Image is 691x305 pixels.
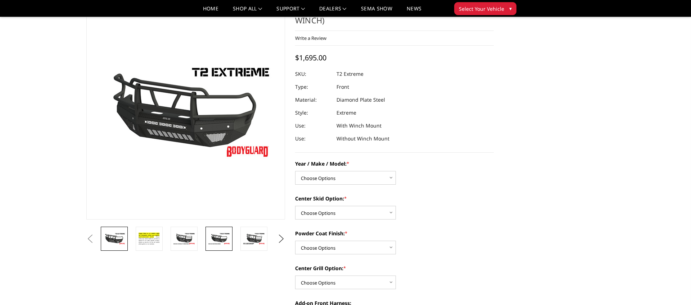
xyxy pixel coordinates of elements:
[295,4,494,31] h1: T2 Series - Extreme Front Bumper (receiver or winch)
[103,232,126,245] img: T2 Series - Extreme Front Bumper (receiver or winch)
[233,6,262,17] a: shop all
[337,106,356,119] dd: Extreme
[276,6,305,17] a: Support
[509,5,512,12] span: ▾
[85,234,95,244] button: Previous
[337,68,363,80] dd: T2 Extreme
[295,230,494,237] label: Powder Coat Finish:
[295,53,326,63] span: $1,695.00
[86,4,285,219] a: T2 Series - Extreme Front Bumper (receiver or winch)
[276,234,287,244] button: Next
[295,80,331,93] dt: Type:
[295,264,494,272] label: Center Grill Option:
[295,68,331,80] dt: SKU:
[173,232,195,245] img: T2 Series - Extreme Front Bumper (receiver or winch)
[295,132,331,145] dt: Use:
[337,119,381,132] dd: With Winch Mount
[243,232,265,245] img: T2 Series - Extreme Front Bumper (receiver or winch)
[138,231,161,246] img: T2 Series - Extreme Front Bumper (receiver or winch)
[454,2,516,15] button: Select Your Vehicle
[295,93,331,106] dt: Material:
[295,195,494,202] label: Center Skid Option:
[337,80,349,93] dd: Front
[361,6,392,17] a: SEMA Show
[337,93,385,106] dd: Diamond Plate Steel
[295,35,326,41] a: Write a Review
[295,106,331,119] dt: Style:
[203,6,218,17] a: Home
[337,132,389,145] dd: Without Winch Mount
[208,232,230,245] img: T2 Series - Extreme Front Bumper (receiver or winch)
[459,5,504,13] span: Select Your Vehicle
[319,6,347,17] a: Dealers
[407,6,421,17] a: News
[295,119,331,132] dt: Use:
[295,160,494,167] label: Year / Make / Model:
